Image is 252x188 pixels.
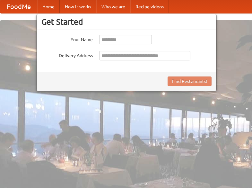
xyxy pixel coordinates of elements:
[130,0,169,13] a: Recipe videos
[168,76,212,86] button: Find Restaurants!
[41,35,93,43] label: Your Name
[0,0,37,13] a: FoodMe
[60,0,96,13] a: How it works
[41,51,93,59] label: Delivery Address
[41,17,212,27] h3: Get Started
[96,0,130,13] a: Who we are
[37,0,60,13] a: Home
